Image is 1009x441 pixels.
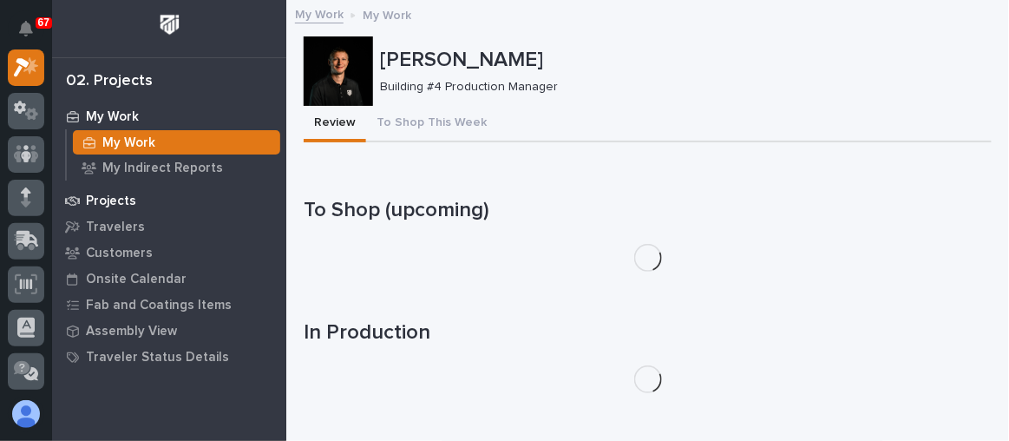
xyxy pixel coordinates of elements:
a: Onsite Calendar [52,266,286,292]
a: My Work [295,3,344,23]
p: My Work [86,109,139,125]
a: Assembly View [52,318,286,344]
button: users-avatar [8,396,44,432]
button: Notifications [8,10,44,47]
h1: In Production [304,320,992,346]
p: Projects [86,194,136,209]
p: Traveler Status Details [86,350,229,365]
p: My Indirect Reports [102,161,223,176]
button: To Shop This Week [366,106,497,142]
p: My Work [102,135,155,151]
h1: To Shop (upcoming) [304,198,992,223]
a: Travelers [52,214,286,240]
a: My Work [67,130,286,155]
p: Assembly View [86,324,177,339]
p: Travelers [86,220,145,235]
a: Customers [52,240,286,266]
p: My Work [363,4,411,23]
a: Projects [52,188,286,214]
div: Notifications67 [22,21,44,49]
a: My Indirect Reports [67,155,286,180]
div: 02. Projects [66,72,153,91]
p: [PERSON_NAME] [380,48,985,73]
a: Fab and Coatings Items [52,292,286,318]
img: Workspace Logo [154,9,186,41]
p: Onsite Calendar [86,272,187,287]
p: Customers [86,246,153,261]
p: Fab and Coatings Items [86,298,232,313]
a: Traveler Status Details [52,344,286,370]
p: Building #4 Production Manager [380,80,978,95]
p: 67 [38,16,49,29]
a: My Work [52,103,286,129]
button: Review [304,106,366,142]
